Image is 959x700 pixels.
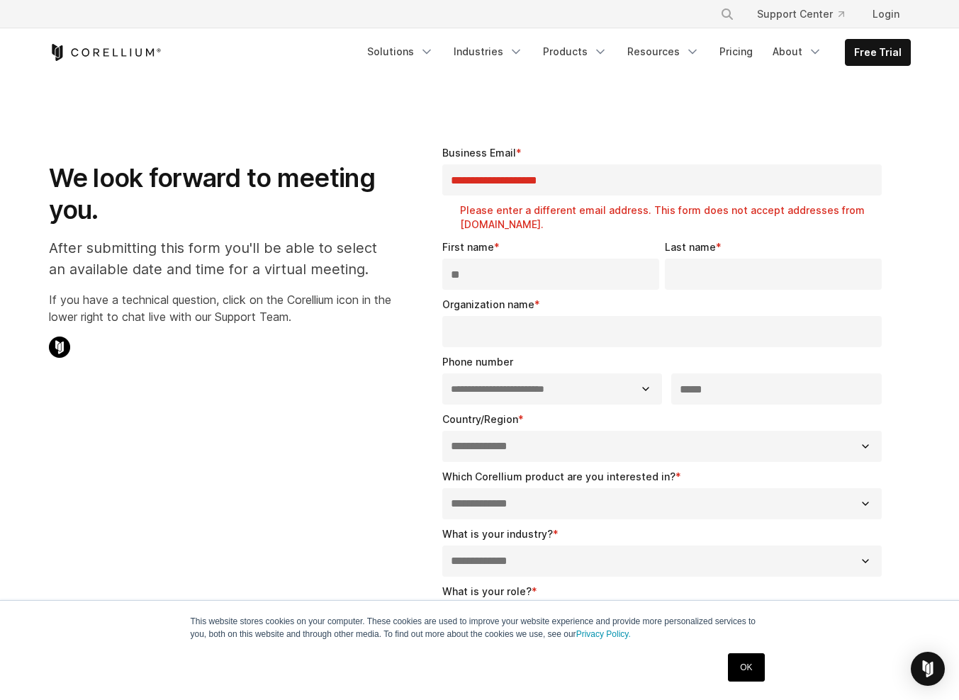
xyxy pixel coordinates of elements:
[359,39,442,64] a: Solutions
[619,39,708,64] a: Resources
[49,337,70,358] img: Corellium Chat Icon
[746,1,856,27] a: Support Center
[846,40,910,65] a: Free Trial
[460,203,888,232] label: Please enter a different email address. This form does not accept addresses from [DOMAIN_NAME].
[359,39,911,66] div: Navigation Menu
[442,528,553,540] span: What is your industry?
[714,1,740,27] button: Search
[442,470,675,482] span: Which Corellium product are you interested in?
[49,162,391,226] h1: We look forward to meeting you.
[703,1,911,27] div: Navigation Menu
[445,39,532,64] a: Industries
[442,413,518,425] span: Country/Region
[49,291,391,325] p: If you have a technical question, click on the Corellium icon in the lower right to chat live wit...
[442,147,516,159] span: Business Email
[49,237,391,280] p: After submitting this form you'll be able to select an available date and time for a virtual meet...
[49,44,162,61] a: Corellium Home
[191,615,769,640] p: This website stores cookies on your computer. These cookies are used to improve your website expe...
[764,39,831,64] a: About
[911,652,945,686] div: Open Intercom Messenger
[442,585,532,597] span: What is your role?
[442,298,534,310] span: Organization name
[442,356,513,368] span: Phone number
[442,241,494,253] span: First name
[711,39,761,64] a: Pricing
[576,629,631,639] a: Privacy Policy.
[861,1,911,27] a: Login
[534,39,616,64] a: Products
[665,241,716,253] span: Last name
[728,653,764,682] a: OK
